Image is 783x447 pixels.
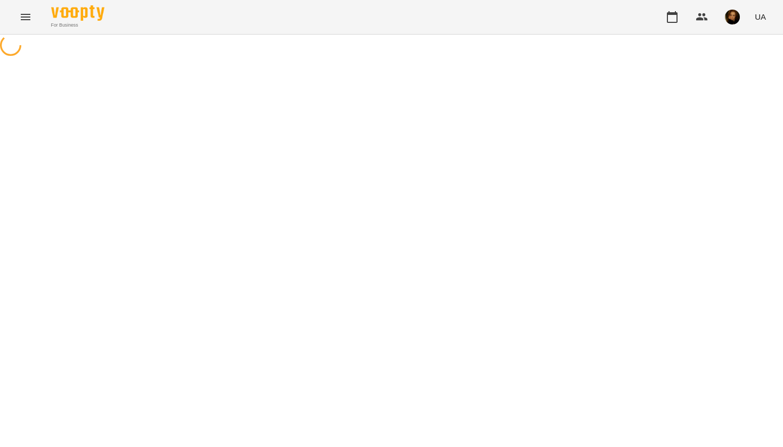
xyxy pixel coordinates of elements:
span: For Business [51,22,104,29]
button: Menu [13,4,38,30]
img: Voopty Logo [51,5,104,21]
button: UA [751,7,770,27]
span: UA [755,11,766,22]
img: 2841ed1d61ca3c6cfb1000f6ddf21641.jpg [725,10,740,24]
